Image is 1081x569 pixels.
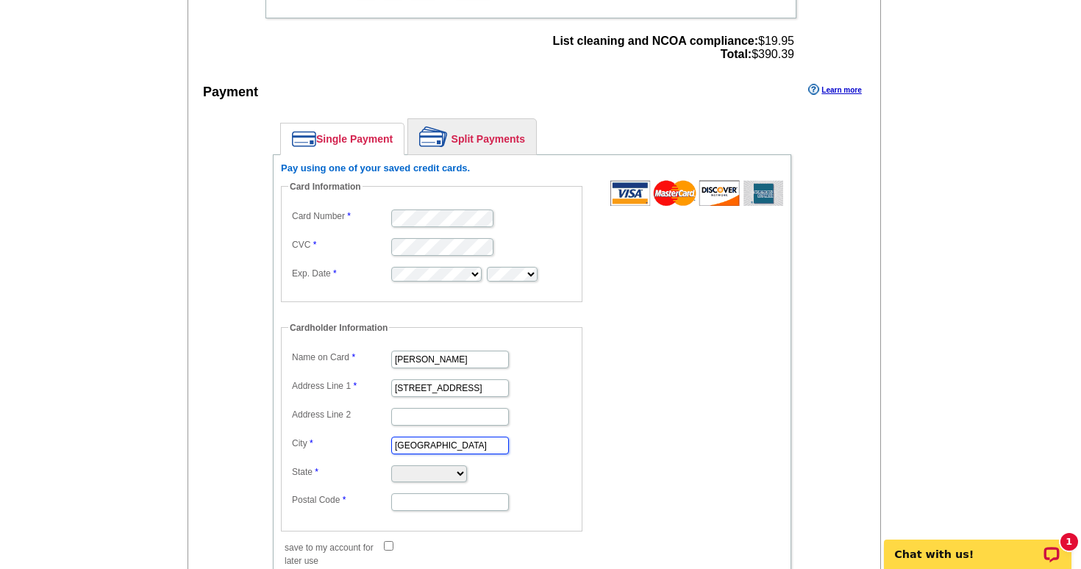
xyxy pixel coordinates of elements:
[721,48,752,60] strong: Total:
[610,180,783,206] img: acceptedCards.gif
[292,379,390,393] label: Address Line 1
[292,238,390,251] label: CVC
[553,35,794,61] span: $19.95 $390.39
[203,82,258,102] div: Payment
[408,119,536,154] a: Split Payments
[292,131,316,147] img: single-payment.png
[288,321,389,334] legend: Cardholder Information
[553,35,758,47] strong: List cleaning and NCOA compliance:
[292,493,390,507] label: Postal Code
[292,351,390,364] label: Name on Card
[292,465,390,479] label: State
[419,126,448,147] img: split-payment.png
[292,437,390,450] label: City
[281,162,783,174] h6: Pay using one of your saved credit cards.
[808,84,861,96] a: Learn more
[292,210,390,223] label: Card Number
[288,180,363,193] legend: Card Information
[292,408,390,421] label: Address Line 2
[874,523,1081,569] iframe: LiveChat chat widget
[285,541,382,568] label: save to my account for later use
[281,124,404,154] a: Single Payment
[292,267,390,280] label: Exp. Date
